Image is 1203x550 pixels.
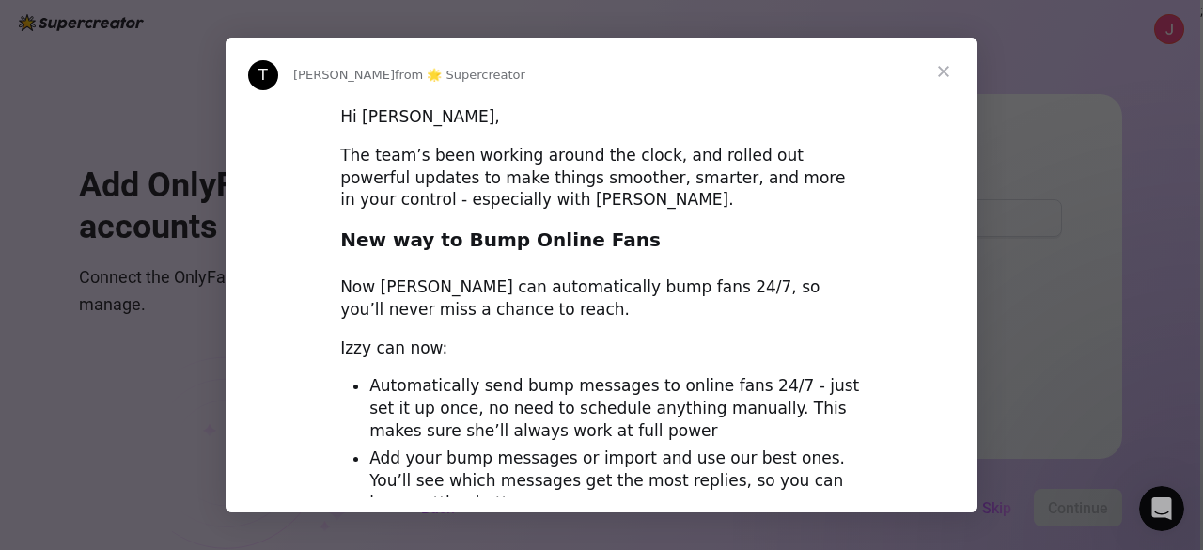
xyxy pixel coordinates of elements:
[340,276,863,322] div: Now [PERSON_NAME] can automatically bump fans 24/7, so you’ll never miss a chance to reach.
[369,375,863,443] li: Automatically send bump messages to online fans 24/7 - just set it up once, no need to schedule a...
[340,106,863,129] div: Hi [PERSON_NAME],
[340,228,863,262] h2: New way to Bump Online Fans
[369,448,863,515] li: Add your bump messages or import and use our best ones. You’ll see which messages get the most re...
[340,145,863,212] div: The team’s been working around the clock, and rolled out powerful updates to make things smoother...
[910,38,977,105] span: Close
[340,338,863,360] div: Izzy can now:
[395,68,525,82] span: from 🌟 Supercreator
[293,68,395,82] span: [PERSON_NAME]
[248,60,278,90] div: Profile image for Tanya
